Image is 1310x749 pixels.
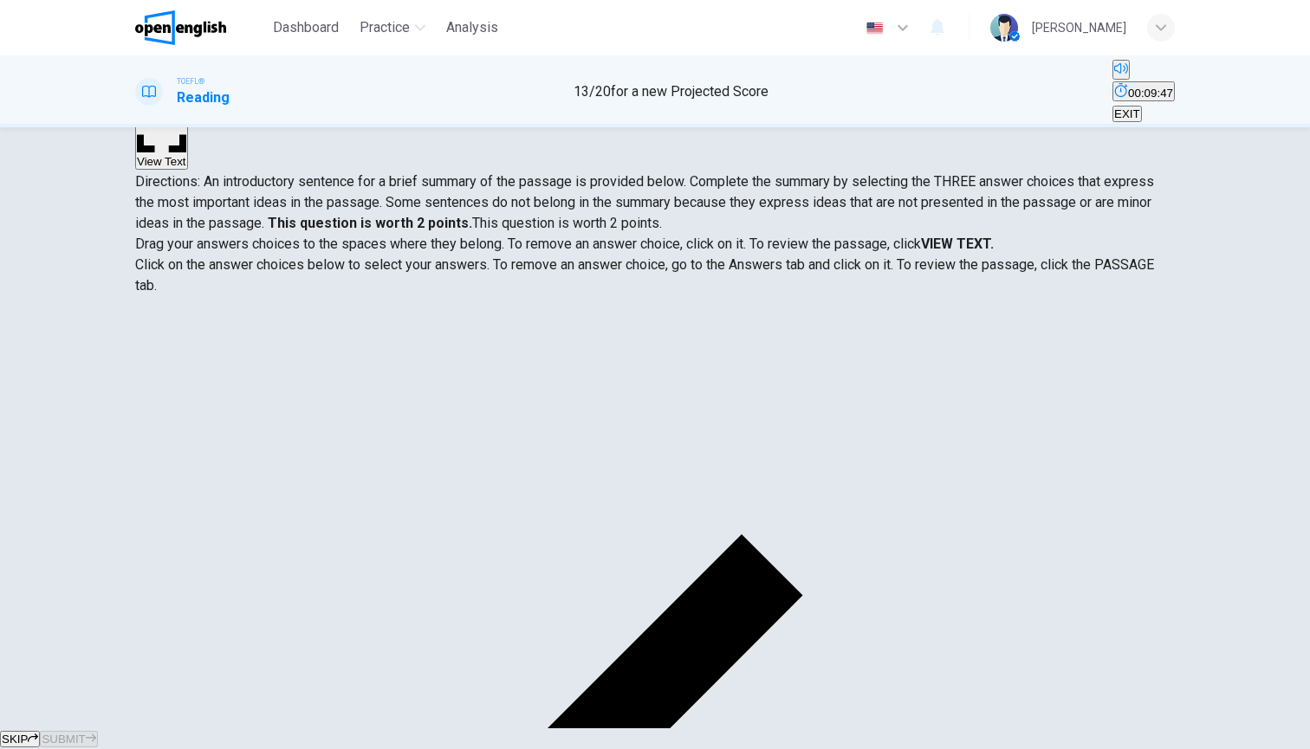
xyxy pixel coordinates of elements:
strong: VIEW TEXT. [921,236,994,252]
div: Hide [1112,81,1175,103]
div: Mute [1112,60,1175,81]
button: Practice [353,12,432,43]
span: EXIT [1114,107,1140,120]
span: Practice [360,17,410,38]
span: TOEFL® [177,75,204,87]
div: [PERSON_NAME] [1032,17,1126,38]
span: Analysis [446,17,498,38]
button: View Text [135,101,188,170]
h1: Reading [177,87,230,108]
p: Click on the answer choices below to select your answers. To remove an answer choice, go to the A... [135,255,1175,296]
span: Directions: An introductory sentence for a brief summary of the passage is provided below. Comple... [135,173,1154,231]
button: Dashboard [266,12,346,43]
button: 00:09:47 [1112,81,1175,101]
button: EXIT [1112,106,1142,122]
span: for a new Projected Score [611,83,768,100]
span: SUBMIT [42,733,85,746]
span: 13 / 20 [574,83,611,100]
p: Drag your answers choices to the spaces where they belong. To remove an answer choice, click on i... [135,234,1175,255]
strong: This question is worth 2 points. [264,215,472,231]
a: OpenEnglish logo [135,10,266,45]
span: Dashboard [273,17,339,38]
button: SUBMIT [40,731,97,747]
img: en [864,22,885,35]
img: Profile picture [990,14,1018,42]
span: This question is worth 2 points. [472,215,662,231]
img: OpenEnglish logo [135,10,226,45]
span: 00:09:47 [1128,87,1173,100]
span: SKIP [2,733,28,746]
button: Analysis [439,12,505,43]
